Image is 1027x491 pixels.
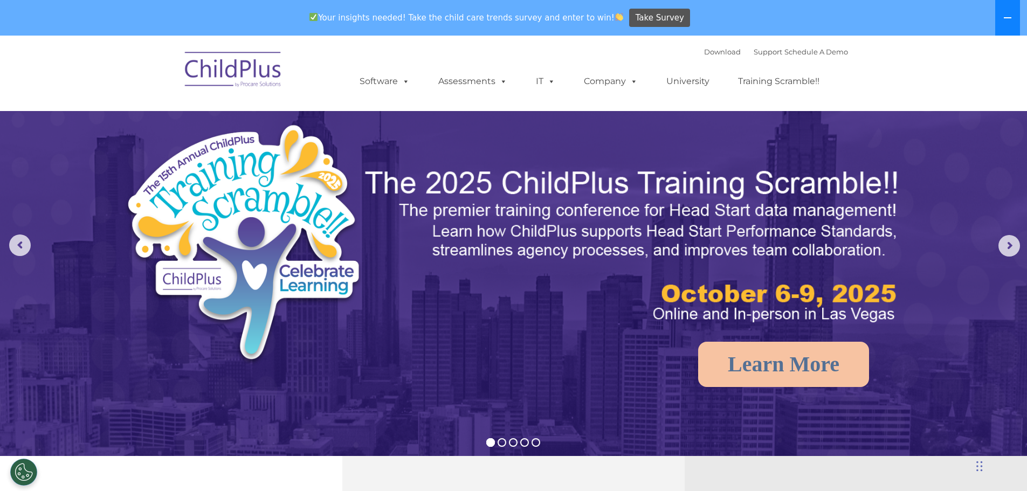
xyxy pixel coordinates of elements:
a: Support [754,47,782,56]
font: | [704,47,848,56]
span: Take Survey [636,9,684,27]
a: Schedule A Demo [784,47,848,56]
a: Company [573,71,649,92]
a: University [656,71,720,92]
span: Phone number [150,115,196,123]
img: 👏 [615,13,623,21]
a: Software [349,71,421,92]
button: Cookies Settings [10,459,37,486]
a: Take Survey [629,9,690,27]
a: Training Scramble!! [727,71,830,92]
a: Download [704,47,741,56]
iframe: Chat Widget [851,375,1027,491]
img: ✅ [309,13,318,21]
a: Learn More [698,342,869,387]
span: Your insights needed! Take the child care trends survey and enter to win! [305,7,628,28]
div: Drag [976,450,983,482]
a: Assessments [428,71,518,92]
a: IT [525,71,566,92]
img: ChildPlus by Procare Solutions [180,44,287,98]
span: Last name [150,71,183,79]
